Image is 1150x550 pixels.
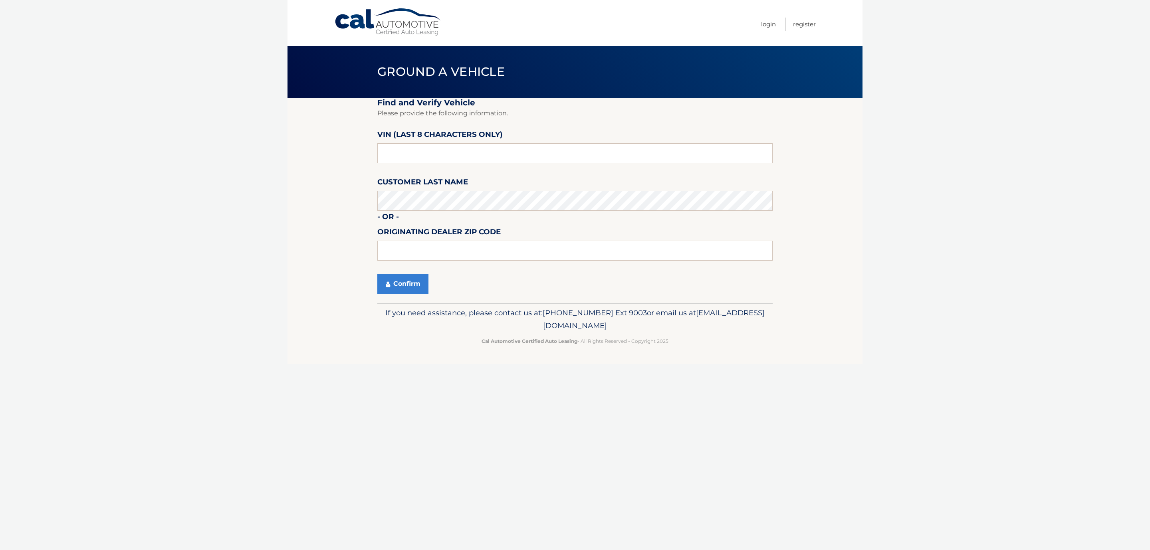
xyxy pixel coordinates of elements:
label: VIN (last 8 characters only) [377,129,503,143]
label: - or - [377,211,399,226]
p: If you need assistance, please contact us at: or email us at [383,307,767,332]
a: Register [793,18,816,31]
p: - All Rights Reserved - Copyright 2025 [383,337,767,345]
label: Originating Dealer Zip Code [377,226,501,241]
a: Login [761,18,776,31]
button: Confirm [377,274,428,294]
label: Customer Last Name [377,176,468,191]
strong: Cal Automotive Certified Auto Leasing [482,338,577,344]
span: Ground a Vehicle [377,64,505,79]
p: Please provide the following information. [377,108,773,119]
h2: Find and Verify Vehicle [377,98,773,108]
a: Cal Automotive [334,8,442,36]
span: [PHONE_NUMBER] Ext 9003 [543,308,647,317]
